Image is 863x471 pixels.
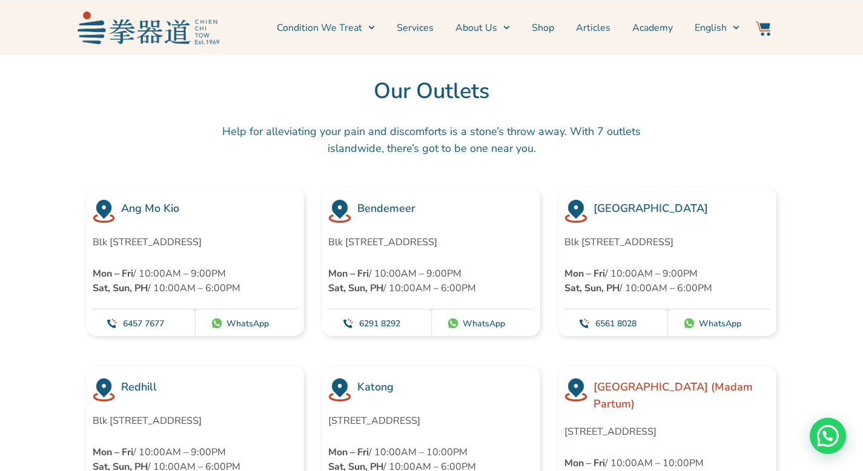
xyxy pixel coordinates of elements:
[632,13,673,43] a: Academy
[564,424,770,439] p: [STREET_ADDRESS]
[6,78,857,105] h2: Our Outlets
[397,13,434,43] a: Services
[328,200,351,223] img: Website Icon-01
[594,378,770,412] h3: [GEOGRAPHIC_DATA] (Madam Partum)
[564,378,587,401] img: Website Icon-01
[357,378,534,395] h3: Katong
[695,13,739,43] a: English
[695,21,727,35] span: English
[564,456,605,470] strong: Mon – Fri
[359,318,400,329] a: 6291 8292
[93,413,299,428] p: Blk [STREET_ADDRESS]
[93,266,299,295] p: / 10:00AM – 9:00PM / 10:00AM – 6:00PM
[328,267,369,280] strong: Mon – Fri
[595,318,637,329] a: 6561 8028
[205,123,659,157] p: Help for alleviating your pain and discomforts is a stone’s throw away. With 7 outlets islandwide...
[564,282,620,295] strong: Sat, Sun, PH
[594,200,770,217] h3: [GEOGRAPHIC_DATA]
[532,13,554,43] a: Shop
[699,318,741,329] a: WhatsApp
[328,266,534,295] p: / 10:00AM – 9:00PM / 10:00AM – 6:00PM
[576,13,610,43] a: Articles
[121,200,298,217] h3: Ang Mo Kio
[93,235,299,249] p: Blk [STREET_ADDRESS]
[225,13,740,43] nav: Menu
[93,267,133,280] strong: Mon – Fri
[328,413,523,428] p: [STREET_ADDRESS]
[93,446,133,459] strong: Mon – Fri
[564,235,770,249] p: Blk [STREET_ADDRESS]
[756,21,770,36] img: Website Icon-03
[328,446,369,459] strong: Mon – Fri
[328,282,383,295] strong: Sat, Sun, PH
[93,200,116,223] img: Website Icon-01
[357,200,534,217] h3: Bendemeer
[93,282,148,295] strong: Sat, Sun, PH
[564,200,587,223] img: Website Icon-01
[328,235,534,249] p: Blk [STREET_ADDRESS]
[121,378,298,395] h3: Redhill
[328,378,351,401] img: Website Icon-01
[123,318,164,329] a: 6457 7677
[463,318,505,329] a: WhatsApp
[564,267,605,280] strong: Mon – Fri
[277,13,375,43] a: Condition We Treat
[226,318,269,329] a: WhatsApp
[455,13,510,43] a: About Us
[93,378,116,401] img: Website Icon-01
[564,266,770,295] p: / 10:00AM – 9:00PM / 10:00AM – 6:00PM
